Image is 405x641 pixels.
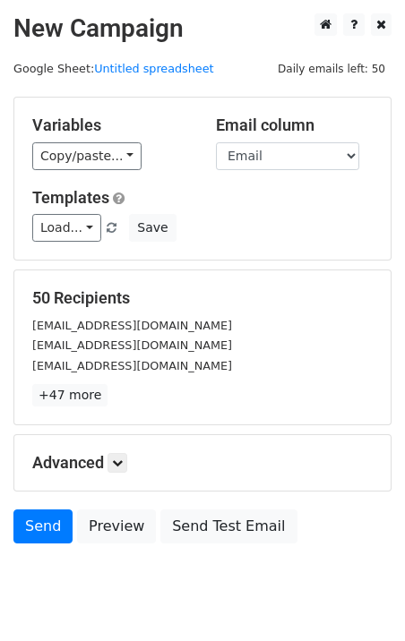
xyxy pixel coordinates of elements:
[32,319,232,332] small: [EMAIL_ADDRESS][DOMAIN_NAME]
[216,115,373,135] h5: Email column
[32,214,101,242] a: Load...
[32,453,373,473] h5: Advanced
[13,62,214,75] small: Google Sheet:
[129,214,176,242] button: Save
[13,509,73,543] a: Send
[160,509,297,543] a: Send Test Email
[32,359,232,372] small: [EMAIL_ADDRESS][DOMAIN_NAME]
[32,288,373,308] h5: 50 Recipients
[32,142,142,170] a: Copy/paste...
[32,384,108,406] a: +47 more
[271,62,392,75] a: Daily emails left: 50
[271,59,392,79] span: Daily emails left: 50
[77,509,156,543] a: Preview
[32,188,109,207] a: Templates
[94,62,213,75] a: Untitled spreadsheet
[32,115,189,135] h5: Variables
[13,13,392,44] h2: New Campaign
[32,338,232,352] small: [EMAIL_ADDRESS][DOMAIN_NAME]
